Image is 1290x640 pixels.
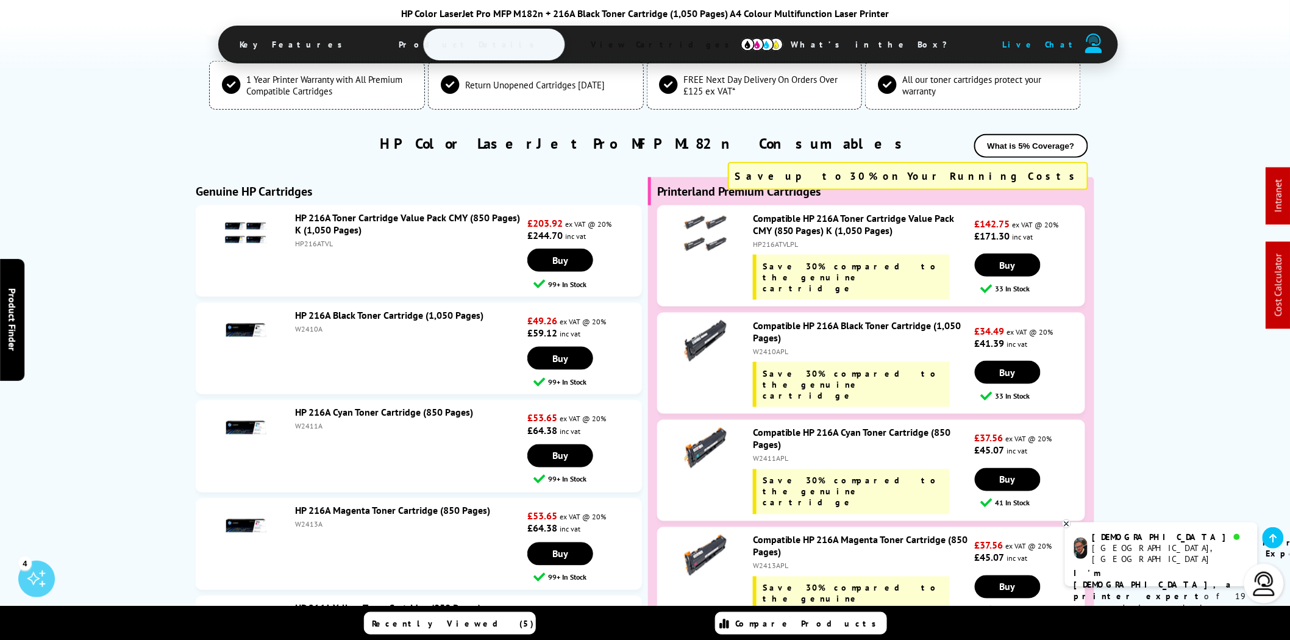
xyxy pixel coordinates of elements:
div: W2413APL [753,561,972,571]
span: Product Details [380,30,559,59]
div: W2410APL [753,347,972,356]
span: Buy [1000,366,1016,379]
div: 33 In Stock [981,390,1085,402]
span: Buy [1000,259,1016,271]
div: 41 In Stock [981,497,1085,509]
span: inc vat [1013,232,1033,241]
span: ex VAT @ 20% [1013,220,1059,229]
p: of 19 years! I can help you choose the right product [1074,567,1249,637]
div: 4 [18,556,32,570]
span: inc vat [560,525,580,534]
strong: £59.12 [527,327,557,339]
div: [DEMOGRAPHIC_DATA] [1092,532,1248,542]
div: 99+ In Stock [533,278,642,290]
span: Buy [552,254,568,266]
strong: £53.65 [527,510,557,522]
img: cmyk-icon.svg [741,38,783,51]
span: Buy [552,450,568,462]
a: Cost Calculator [1272,254,1285,317]
img: user-headset-light.svg [1252,572,1277,596]
a: Compatible HP 216A Toner Cartridge Value Pack CMY (850 Pages) K (1,050 Pages) [753,212,955,236]
span: inc vat [1007,447,1028,456]
a: Compatible HP 216A Magenta Toner Cartridge (850 Pages) [753,534,968,558]
strong: £171.30 [975,230,1010,242]
span: Return Unopened Cartridges [DATE] [465,79,605,91]
div: W2410A [295,324,524,333]
span: Save 30% compared to the genuine cartridge [763,368,941,401]
img: user-headset-duotone.svg [1085,34,1102,53]
a: Intranet [1272,180,1285,213]
span: ex VAT @ 20% [1007,327,1053,336]
a: Compare Products [715,612,887,635]
strong: £64.38 [527,522,557,535]
a: Recently Viewed (5) [364,612,536,635]
img: Compatible HP 216A Cyan Toner Cartridge (850 Pages) [684,427,727,469]
span: inc vat [565,232,586,241]
div: Save up to 30% on Your Running Costs [728,162,1088,190]
img: HP 216A Cyan Toner Cartridge (850 Pages) [224,407,267,449]
span: ex VAT @ 20% [1006,542,1052,551]
span: What’s in the Box? [772,30,977,59]
a: Compatible HP 216A Black Toner Cartridge (1,050 Pages) [753,319,961,344]
b: I'm [DEMOGRAPHIC_DATA], a printer expert [1074,567,1235,602]
b: Printerland Premium Cartridges [657,183,821,199]
img: HP 216A Magenta Toner Cartridge (850 Pages) [224,505,267,547]
img: Compatible HP 216A Magenta Toner Cartridge (850 Pages) [684,534,727,577]
strong: £203.92 [527,217,563,229]
span: inc vat [1007,554,1028,563]
img: HP 216A Black Toner Cartridge (1,050 Pages) [224,309,267,352]
div: W2411A [295,422,524,431]
span: ex VAT @ 20% [560,317,606,326]
img: Compatible HP 216A Black Toner Cartridge (1,050 Pages) [684,319,727,362]
div: 39 In Stock [981,605,1085,616]
b: Genuine HP Cartridges [196,183,312,199]
div: W2411APL [753,454,972,463]
a: HP 216A Magenta Toner Cartridge (850 Pages) [295,505,490,517]
div: 99+ In Stock [533,474,642,485]
strong: £41.39 [975,337,1005,349]
a: HP 216A Toner Cartridge Value Pack CMY (850 Pages) K (1,050 Pages) [295,212,520,236]
span: ex VAT @ 20% [560,414,606,424]
strong: £142.75 [975,218,1010,230]
span: ex VAT @ 20% [1006,435,1052,444]
span: Buy [1000,581,1016,593]
span: inc vat [1007,340,1028,349]
a: HP 216A Black Toner Cartridge (1,050 Pages) [295,309,483,321]
span: 1 Year Printer Warranty with All Premium Compatible Cartridges [246,74,412,97]
span: Compare Products [735,618,883,629]
span: Buy [1000,474,1016,486]
strong: £37.56 [975,539,1003,552]
button: What is 5% Coverage? [974,134,1088,158]
a: HP 216A Yellow Toner Cartridge (850 Pages) [295,602,481,614]
span: Buy [552,352,568,364]
div: HP Color LaserJet Pro MFP M182n + 216A Black Toner Cartridge (1,050 Pages) A4 Colour Multifunctio... [218,7,1072,20]
span: ex VAT @ 20% [560,513,606,522]
strong: £64.38 [527,425,557,437]
span: Save 30% compared to the genuine cartridge [763,583,941,616]
img: HP 216A Toner Cartridge Value Pack CMY (850 Pages) K (1,050 Pages) [224,212,267,254]
a: Compatible HP 216A Cyan Toner Cartridge (850 Pages) [753,427,951,451]
img: Compatible HP 216A Toner Cartridge Value Pack CMY (850 Pages) K (1,050 Pages) [684,212,727,255]
strong: £49.26 [527,315,557,327]
strong: £53.65 [527,412,557,424]
span: inc vat [560,329,580,338]
span: All our toner cartridges protect your warranty [902,74,1068,97]
div: [GEOGRAPHIC_DATA], [GEOGRAPHIC_DATA] [1092,542,1248,564]
div: 99+ In Stock [533,376,642,388]
a: HP 216A Cyan Toner Cartridge (850 Pages) [295,407,473,419]
div: W2413A [295,520,524,529]
span: Save 30% compared to the genuine cartridge [763,261,941,294]
span: Buy [552,548,568,560]
a: HP Color LaserJet Pro MFP M182n Consumables [380,134,910,153]
span: FREE Next Day Delivery On Orders Over £125 ex VAT* [684,74,850,97]
strong: £244.70 [527,229,563,241]
span: Key Features [221,30,367,59]
span: Product Finder [6,289,18,352]
span: inc vat [560,427,580,436]
div: HP216ATVL [295,239,524,248]
img: chris-livechat.png [1074,538,1088,559]
span: Live Chat [1003,39,1078,50]
div: 33 In Stock [981,283,1085,294]
span: Recently Viewed (5) [372,618,534,629]
div: HP216ATVLPL [753,240,972,249]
